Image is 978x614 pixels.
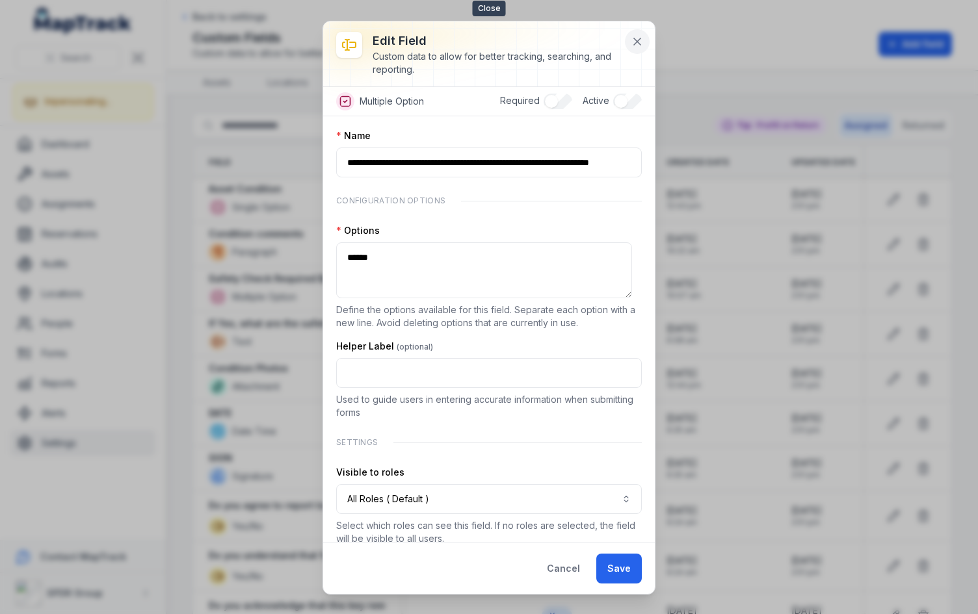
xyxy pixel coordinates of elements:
label: Helper Label [336,340,433,353]
button: Cancel [536,554,591,583]
label: Options [336,224,380,237]
input: :ra:-form-item-label [336,358,642,388]
div: Custom data to allow for better tracking, searching, and reporting. [373,50,621,76]
button: All Roles ( Default ) [336,484,642,514]
div: Settings [336,429,642,455]
span: Close [473,1,506,16]
p: Define the options available for this field. Separate each option with a new line. Avoid deleting... [336,303,642,329]
span: Required [500,95,540,106]
span: Multiple Option [360,95,424,108]
textarea: :r9:-form-item-label [336,242,632,298]
h3: Edit field [373,32,621,50]
button: Save [596,554,642,583]
div: Configuration Options [336,188,642,214]
span: Active [583,95,609,106]
label: Visible to roles [336,466,404,479]
input: :r8:-form-item-label [336,147,642,177]
label: Name [336,129,371,142]
p: Select which roles can see this field. If no roles are selected, the field will be visible to all... [336,519,642,545]
p: Used to guide users in entering accurate information when submitting forms [336,393,642,419]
